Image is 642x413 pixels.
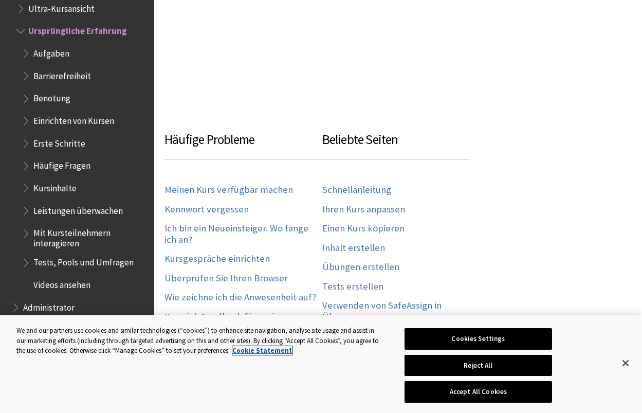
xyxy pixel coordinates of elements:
a: Überprüfen Sie Ihren Browser [164,273,288,284]
button: Accept All Cookies [405,381,552,403]
a: More information about your privacy, opens in a new tab [232,346,292,355]
div: We and our partners use cookies and similar technologies (“cookies”) to enhance site navigation, ... [16,326,385,356]
a: Schnellanleitung [322,184,391,196]
a: Verwenden von SafeAssign in Übungen [322,300,480,322]
button: Close [614,352,637,374]
a: Inhalt erstellen [322,242,385,254]
span: Einrichten von Kursen [33,112,114,126]
span: Mit Kursteilnehmern interagieren [33,225,147,249]
span: Kursinhalte [33,179,77,193]
span: Videos ansehen [33,276,90,290]
a: Meinen Kurs verfügbar machen [164,184,293,196]
a: Wie zeichne ich die Anwesenheit auf? [164,292,316,303]
span: Benotung [33,90,70,104]
span: Häufige Fragen [33,157,90,171]
a: Kann ich Feedback für meine Teilnehmer aufzeichnen? [164,311,322,334]
span: Barrierefreiheit [33,67,91,81]
span: Leistungen überwachen [33,202,123,216]
h3: Beliebte Seiten [322,130,470,160]
a: Kennwort vergessen [164,204,249,216]
a: Ich bin ein Neueinsteiger. Wo fange ich an? [164,223,322,245]
a: Einen Kurs kopieren [322,223,405,235]
button: Reject All [405,355,552,376]
span: Erste Schritte [33,135,85,149]
span: Aufgaben [33,45,69,59]
span: Administrator [23,299,75,313]
span: Ursprüngliche Erfahrung [28,23,127,37]
button: Cookies Settings [405,328,552,350]
span: Tests, Pools und Umfragen [33,254,134,268]
a: Tests erstellen [322,281,383,293]
a: Übungen erstellen [322,261,399,273]
h3: Häufige Probleme [164,130,322,160]
a: Kursgespräche einrichten [164,253,270,265]
a: Ihren Kurs anpassen [322,204,405,216]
